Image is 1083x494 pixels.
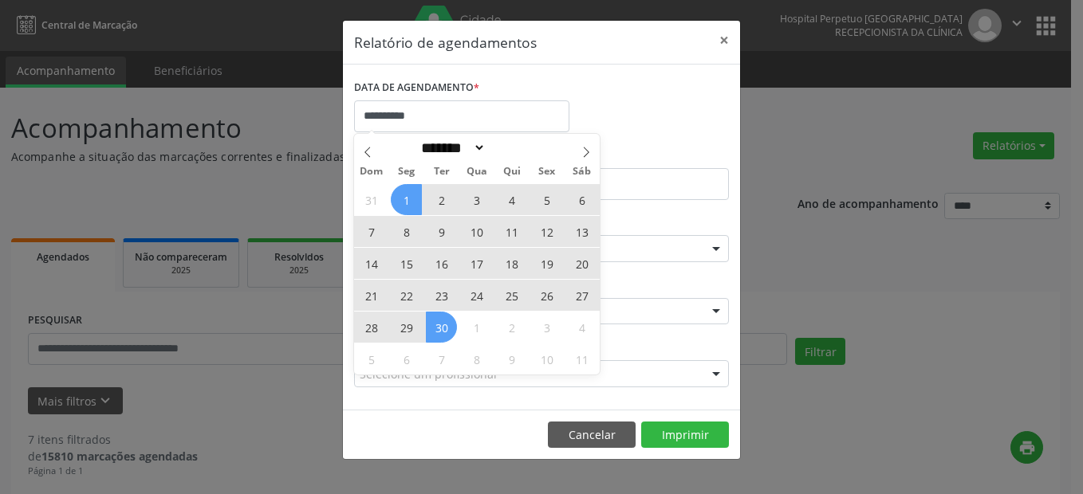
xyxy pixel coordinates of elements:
span: Setembro 2, 2025 [426,184,457,215]
span: Setembro 11, 2025 [496,216,527,247]
span: Setembro 24, 2025 [461,280,492,311]
span: Setembro 25, 2025 [496,280,527,311]
span: Ter [424,167,459,177]
span: Selecione um profissional [360,366,497,382]
span: Setembro 18, 2025 [496,248,527,279]
span: Setembro 15, 2025 [391,248,422,279]
span: Setembro 29, 2025 [391,312,422,343]
span: Setembro 20, 2025 [566,248,597,279]
span: Outubro 2, 2025 [496,312,527,343]
span: Sáb [565,167,600,177]
span: Setembro 13, 2025 [566,216,597,247]
span: Outubro 7, 2025 [426,343,457,374]
span: Setembro 5, 2025 [531,184,562,215]
span: Outubro 10, 2025 [531,343,562,374]
h5: Relatório de agendamentos [354,32,537,53]
span: Setembro 4, 2025 [496,184,527,215]
span: Outubro 11, 2025 [566,343,597,374]
span: Outubro 8, 2025 [461,343,492,374]
span: Setembro 27, 2025 [566,280,597,311]
span: Agosto 31, 2025 [356,184,387,215]
span: Outubro 4, 2025 [566,312,597,343]
span: Setembro 28, 2025 [356,312,387,343]
button: Cancelar [548,421,636,449]
label: DATA DE AGENDAMENTO [354,76,479,100]
label: ATÉ [545,143,729,168]
span: Setembro 6, 2025 [566,184,597,215]
span: Qua [459,167,494,177]
span: Setembro 22, 2025 [391,280,422,311]
span: Setembro 17, 2025 [461,248,492,279]
span: Dom [354,167,389,177]
span: Setembro 14, 2025 [356,248,387,279]
span: Setembro 9, 2025 [426,216,457,247]
span: Setembro 16, 2025 [426,248,457,279]
span: Setembro 7, 2025 [356,216,387,247]
select: Month [415,139,486,156]
span: Sex [530,167,565,177]
span: Setembro 19, 2025 [531,248,562,279]
span: Setembro 3, 2025 [461,184,492,215]
span: Outubro 9, 2025 [496,343,527,374]
span: Outubro 1, 2025 [461,312,492,343]
span: Setembro 8, 2025 [391,216,422,247]
span: Setembro 1, 2025 [391,184,422,215]
span: Outubro 5, 2025 [356,343,387,374]
button: Imprimir [641,421,729,449]
span: Qui [494,167,530,177]
span: Setembro 21, 2025 [356,280,387,311]
button: Close [708,21,740,60]
input: Year [486,139,538,156]
span: Outubro 6, 2025 [391,343,422,374]
span: Setembro 23, 2025 [426,280,457,311]
span: Outubro 3, 2025 [531,312,562,343]
span: Setembro 12, 2025 [531,216,562,247]
span: Setembro 30, 2025 [426,312,457,343]
span: Seg [389,167,424,177]
span: Setembro 26, 2025 [531,280,562,311]
span: Setembro 10, 2025 [461,216,492,247]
